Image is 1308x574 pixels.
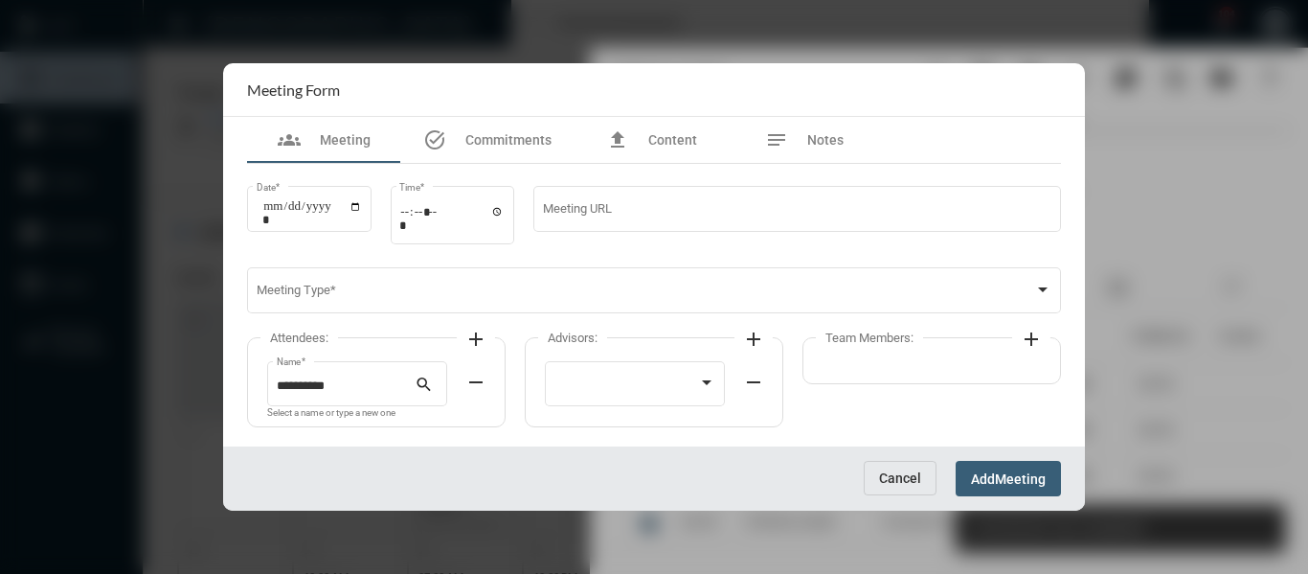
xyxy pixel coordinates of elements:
[807,132,844,148] span: Notes
[278,128,301,151] mat-icon: groups
[742,328,765,351] mat-icon: add
[464,371,487,394] mat-icon: remove
[423,128,446,151] mat-icon: task_alt
[415,375,438,398] mat-icon: search
[464,328,487,351] mat-icon: add
[971,471,995,487] span: Add
[260,331,338,345] label: Attendees:
[742,371,765,394] mat-icon: remove
[816,331,923,345] label: Team Members:
[879,471,921,486] span: Cancel
[765,128,788,151] mat-icon: notes
[995,471,1046,487] span: Meeting
[538,331,607,345] label: Advisors:
[1020,328,1043,351] mat-icon: add
[465,132,552,148] span: Commitments
[864,461,936,495] button: Cancel
[320,132,371,148] span: Meeting
[247,80,340,99] h2: Meeting Form
[267,408,395,419] mat-hint: Select a name or type a new one
[956,461,1061,496] button: AddMeeting
[648,132,697,148] span: Content
[606,128,629,151] mat-icon: file_upload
